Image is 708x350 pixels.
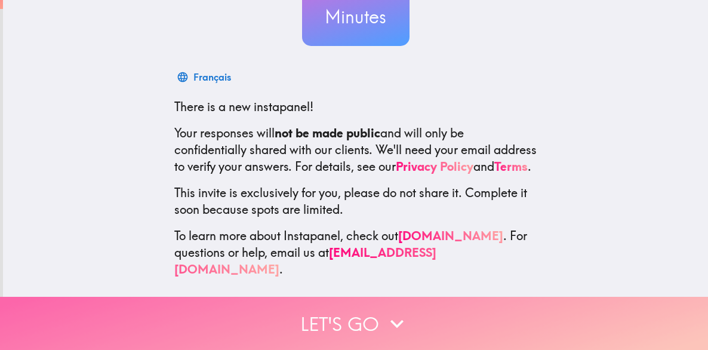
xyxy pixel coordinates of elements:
[174,125,537,175] p: Your responses will and will only be confidentially shared with our clients. We'll need your emai...
[174,65,236,89] button: Français
[174,245,436,277] a: [EMAIL_ADDRESS][DOMAIN_NAME]
[302,4,410,29] h3: Minutes
[193,69,231,85] div: Français
[494,159,528,174] a: Terms
[174,228,537,278] p: To learn more about Instapanel, check out . For questions or help, email us at .
[398,228,503,243] a: [DOMAIN_NAME]
[275,125,380,140] b: not be made public
[174,185,537,218] p: This invite is exclusively for you, please do not share it. Complete it soon because spots are li...
[396,159,473,174] a: Privacy Policy
[174,99,313,114] span: There is a new instapanel!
